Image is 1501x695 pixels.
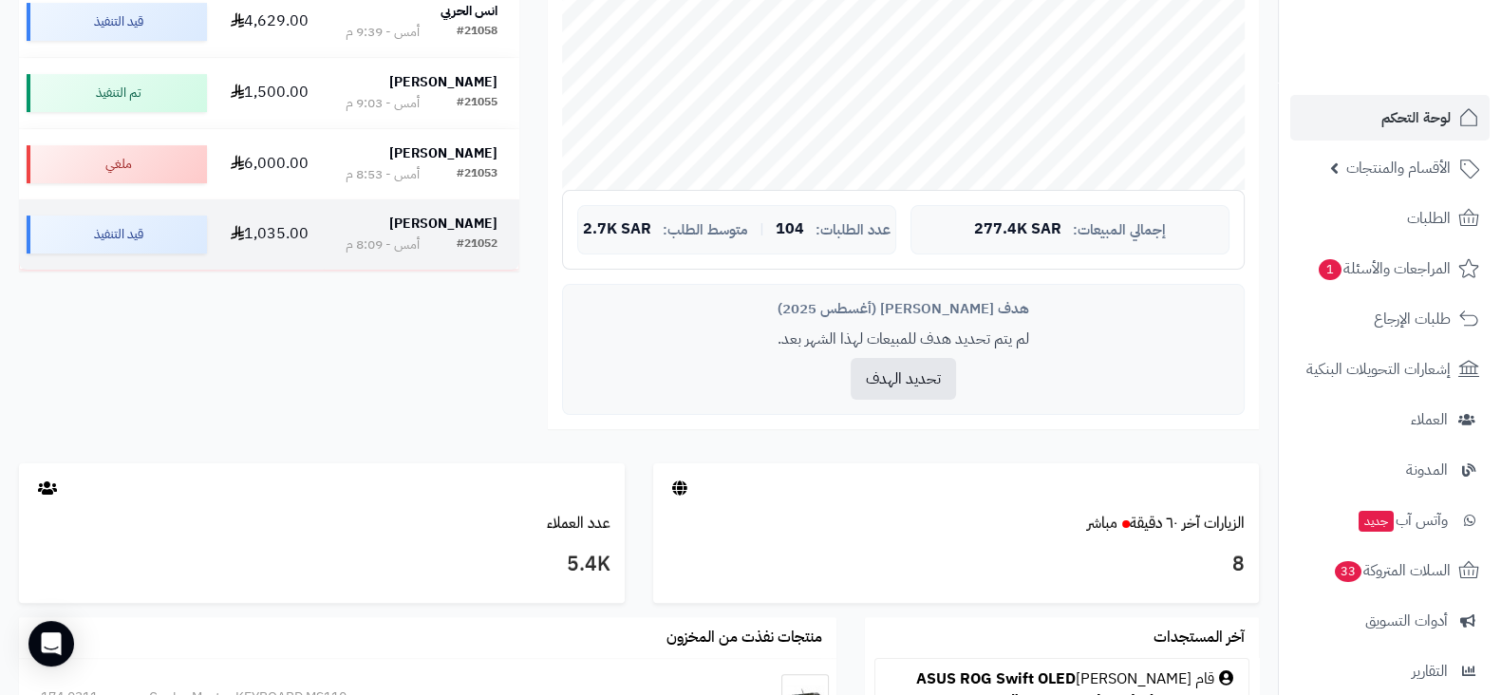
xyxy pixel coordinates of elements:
div: #21052 [457,235,497,254]
div: #21053 [457,165,497,184]
h3: 8 [667,549,1245,581]
a: أدوات التسويق [1290,598,1490,644]
a: لوحة التحكم [1290,95,1490,141]
span: الطلبات [1407,205,1451,232]
div: أمس - 8:09 م [346,235,420,254]
a: العملاء [1290,397,1490,442]
span: العملاء [1411,406,1448,433]
div: #21058 [457,23,497,42]
span: 1 [1319,259,1342,280]
span: 33 [1335,561,1361,582]
span: أدوات التسويق [1365,608,1448,634]
h3: 5.4K [33,549,610,581]
span: متوسط الطلب: [663,222,748,238]
div: هدف [PERSON_NAME] (أغسطس 2025) [577,299,1229,319]
h3: آخر المستجدات [1154,629,1245,647]
a: التقارير [1290,648,1490,694]
div: أمس - 8:53 م [346,165,420,184]
a: السلات المتروكة33 [1290,548,1490,593]
div: ملغي [27,145,207,183]
a: وآتس آبجديد [1290,498,1490,543]
h3: منتجات نفذت من المخزون [666,629,822,647]
a: إشعارات التحويلات البنكية [1290,347,1490,392]
div: تم التنفيذ [27,74,207,112]
img: logo-2.png [1372,53,1483,93]
div: قيد التنفيذ [27,216,207,254]
span: 104 [776,221,804,238]
span: السلات المتروكة [1333,557,1451,584]
a: طلبات الإرجاع [1290,296,1490,342]
span: وآتس آب [1357,507,1448,534]
p: لم يتم تحديد هدف للمبيعات لهذا الشهر بعد. [577,329,1229,350]
small: مباشر [1087,512,1117,535]
span: إجمالي المبيعات: [1073,222,1166,238]
a: المدونة [1290,447,1490,493]
a: المراجعات والأسئلة1 [1290,246,1490,291]
a: الزيارات آخر ٦٠ دقيقةمباشر [1087,512,1245,535]
td: 1,500.00 [215,58,324,128]
a: عدد العملاء [547,512,610,535]
span: 277.4K SAR [974,221,1061,238]
span: جديد [1359,511,1394,532]
td: 1,035.00 [215,199,324,270]
strong: [PERSON_NAME] [389,214,497,234]
span: عدد الطلبات: [816,222,891,238]
div: أمس - 9:39 م [346,23,420,42]
span: التقارير [1412,658,1448,685]
button: تحديد الهدف [851,358,956,400]
span: إشعارات التحويلات البنكية [1306,356,1451,383]
td: 6,000.00 [215,129,324,199]
span: المراجعات والأسئلة [1317,255,1451,282]
div: قيد التنفيذ [27,3,207,41]
span: 2.7K SAR [583,221,651,238]
span: المدونة [1406,457,1448,483]
span: | [760,222,764,236]
span: طلبات الإرجاع [1374,306,1451,332]
div: #21055 [457,94,497,113]
div: أمس - 9:03 م [346,94,420,113]
span: لوحة التحكم [1381,104,1451,131]
strong: [PERSON_NAME] [389,143,497,163]
div: Open Intercom Messenger [28,621,74,667]
span: الأقسام والمنتجات [1346,155,1451,181]
strong: [PERSON_NAME] [389,72,497,92]
a: الطلبات [1290,196,1490,241]
strong: انس الحربي [441,1,497,21]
